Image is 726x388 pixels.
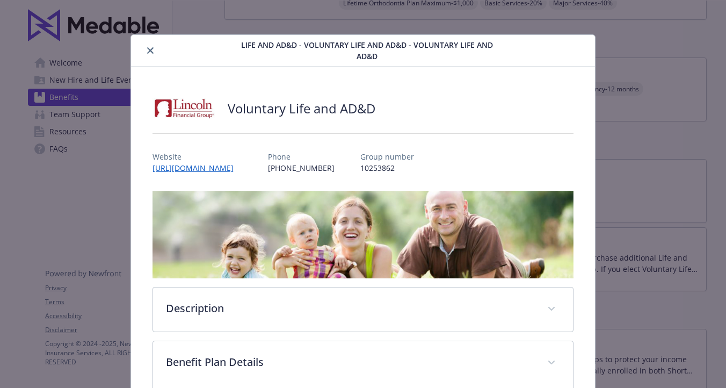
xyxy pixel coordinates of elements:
[360,151,414,162] p: Group number
[268,151,335,162] p: Phone
[153,151,242,162] p: Website
[268,162,335,174] p: [PHONE_NUMBER]
[153,341,572,385] div: Benefit Plan Details
[166,354,534,370] p: Benefit Plan Details
[153,288,572,332] div: Description
[144,44,157,57] button: close
[228,99,375,118] h2: Voluntary Life and AD&D
[153,163,242,173] a: [URL][DOMAIN_NAME]
[153,92,217,125] img: Lincoln Financial Group
[166,300,534,317] p: Description
[153,191,573,278] img: banner
[360,162,414,174] p: 10253862
[231,39,504,62] span: Life and AD&D - Voluntary Life and AD&D - Voluntary Life and AD&D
